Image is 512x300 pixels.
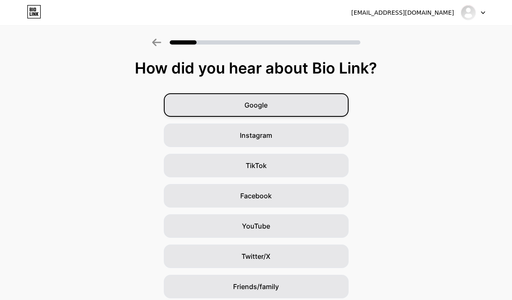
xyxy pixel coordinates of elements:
[244,100,268,110] span: Google
[242,221,270,231] span: YouTube
[240,191,272,201] span: Facebook
[240,130,272,140] span: Instagram
[246,161,267,171] span: TikTok
[233,282,279,292] span: Friends/family
[242,251,270,261] span: Twitter/X
[4,60,508,76] div: How did you hear about Bio Link?
[351,8,454,17] div: [EMAIL_ADDRESS][DOMAIN_NAME]
[460,5,476,21] img: ballorbit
